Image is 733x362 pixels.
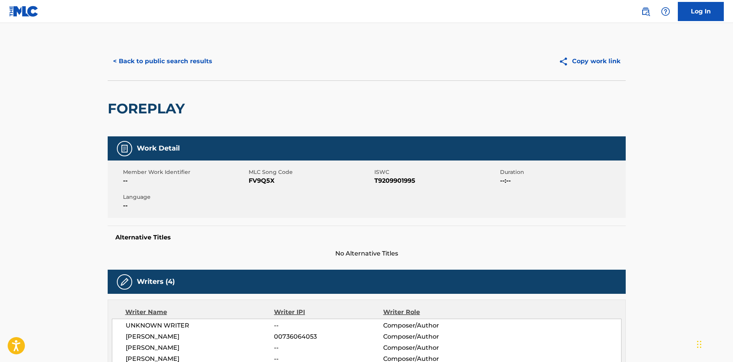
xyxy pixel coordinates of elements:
div: Writer Name [125,308,274,317]
span: -- [123,176,247,185]
img: MLC Logo [9,6,39,17]
span: Duration [500,168,624,176]
span: FV9Q5X [249,176,372,185]
div: Drag [697,333,702,356]
h5: Alternative Titles [115,234,618,241]
span: Composer/Author [383,332,482,341]
h5: Work Detail [137,144,180,153]
span: Member Work Identifier [123,168,247,176]
div: Help [658,4,673,19]
span: -- [274,343,383,352]
span: -- [274,321,383,330]
button: < Back to public search results [108,52,218,71]
span: -- [123,201,247,210]
span: MLC Song Code [249,168,372,176]
span: --:-- [500,176,624,185]
span: Composer/Author [383,321,482,330]
div: Writer IPI [274,308,383,317]
button: Copy work link [553,52,626,71]
h2: FOREPLAY [108,100,189,117]
div: Writer Role [383,308,482,317]
img: help [661,7,670,16]
img: Work Detail [120,144,129,153]
h5: Writers (4) [137,277,175,286]
span: No Alternative Titles [108,249,626,258]
span: ISWC [374,168,498,176]
span: 00736064053 [274,332,383,341]
img: Writers [120,277,129,287]
img: Copy work link [559,57,572,66]
iframe: Chat Widget [695,325,733,362]
a: Log In [678,2,724,21]
img: search [641,7,650,16]
span: UNKNOWN WRITER [126,321,274,330]
span: Language [123,193,247,201]
span: [PERSON_NAME] [126,332,274,341]
span: Composer/Author [383,343,482,352]
span: T9209901995 [374,176,498,185]
span: [PERSON_NAME] [126,343,274,352]
a: Public Search [638,4,653,19]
